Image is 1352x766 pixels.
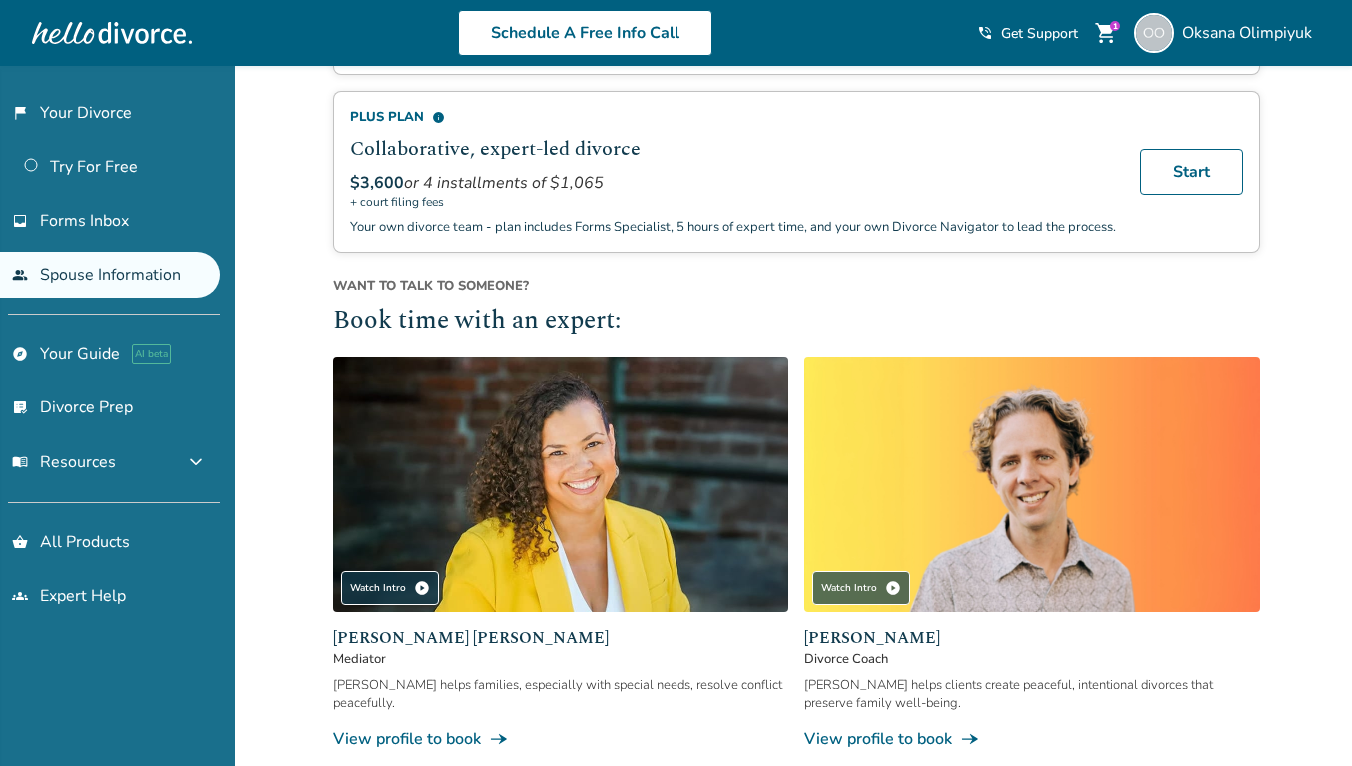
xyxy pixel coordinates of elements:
[350,218,1116,236] p: Your own divorce team - plan includes Forms Specialist, 5 hours of expert time, and your own Divo...
[12,105,28,121] span: flag_2
[12,588,28,604] span: groups
[1110,21,1120,31] div: 1
[885,580,901,596] span: play_circle
[977,24,1078,43] a: phone_in_talkGet Support
[12,267,28,283] span: people
[12,534,28,550] span: shopping_basket
[804,728,1260,750] a: View profile to bookline_end_arrow_notch
[333,676,788,712] div: [PERSON_NAME] helps families, especially with special needs, resolve conflict peacefully.
[414,580,430,596] span: play_circle
[333,277,1260,295] span: Want to talk to someone?
[804,357,1260,613] img: James Traub
[132,344,171,364] span: AI beta
[1182,22,1320,44] span: Oksana Olimpiyuk
[40,210,129,232] span: Forms Inbox
[12,454,28,470] span: menu_book
[804,626,1260,650] span: [PERSON_NAME]
[12,399,28,415] span: list_alt_check
[333,357,788,613] img: Claudia Brown Coulter
[333,650,788,668] span: Mediator
[458,10,712,56] a: Schedule A Free Info Call
[333,728,788,750] a: View profile to bookline_end_arrow_notch
[1094,21,1118,45] span: shopping_cart
[350,194,1116,210] span: + court filing fees
[960,729,980,749] span: line_end_arrow_notch
[12,346,28,362] span: explore
[804,676,1260,712] div: [PERSON_NAME] helps clients create peaceful, intentional divorces that preserve family well-being.
[184,450,208,474] span: expand_more
[12,213,28,229] span: inbox
[1134,13,1174,53] img: oolimpiyuk@gmail.com
[350,172,404,194] span: $3,600
[350,134,1116,164] h2: Collaborative, expert-led divorce
[350,108,1116,126] div: Plus Plan
[432,111,445,124] span: info
[333,303,1260,341] h2: Book time with an expert:
[804,650,1260,668] span: Divorce Coach
[350,172,1116,194] div: or 4 installments of $1,065
[977,25,993,41] span: phone_in_talk
[489,729,509,749] span: line_end_arrow_notch
[341,571,439,605] div: Watch Intro
[1140,149,1243,195] a: Start
[333,626,788,650] span: [PERSON_NAME] [PERSON_NAME]
[1252,670,1352,766] iframe: Chat Widget
[1001,24,1078,43] span: Get Support
[812,571,910,605] div: Watch Intro
[12,451,116,473] span: Resources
